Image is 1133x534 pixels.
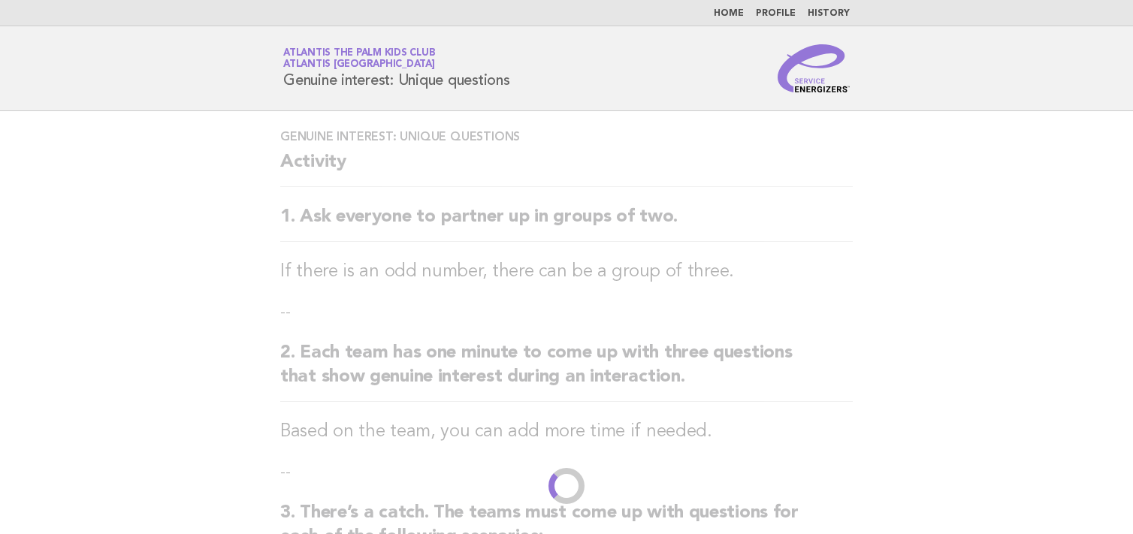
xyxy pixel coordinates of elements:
[778,44,850,92] img: Service Energizers
[280,205,853,242] h2: 1. Ask everyone to partner up in groups of two.
[280,129,853,144] h3: Genuine interest: Unique questions
[714,9,744,18] a: Home
[756,9,796,18] a: Profile
[280,341,853,402] h2: 2. Each team has one minute to come up with three questions that show genuine interest during an ...
[280,420,853,444] h3: Based on the team, you can add more time if needed.
[283,48,435,69] a: Atlantis The Palm Kids ClubAtlantis [GEOGRAPHIC_DATA]
[283,49,510,88] h1: Genuine interest: Unique questions
[808,9,850,18] a: History
[280,150,853,187] h2: Activity
[280,260,853,284] h3: If there is an odd number, there can be a group of three.
[283,60,435,70] span: Atlantis [GEOGRAPHIC_DATA]
[280,462,853,483] p: --
[280,302,853,323] p: --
